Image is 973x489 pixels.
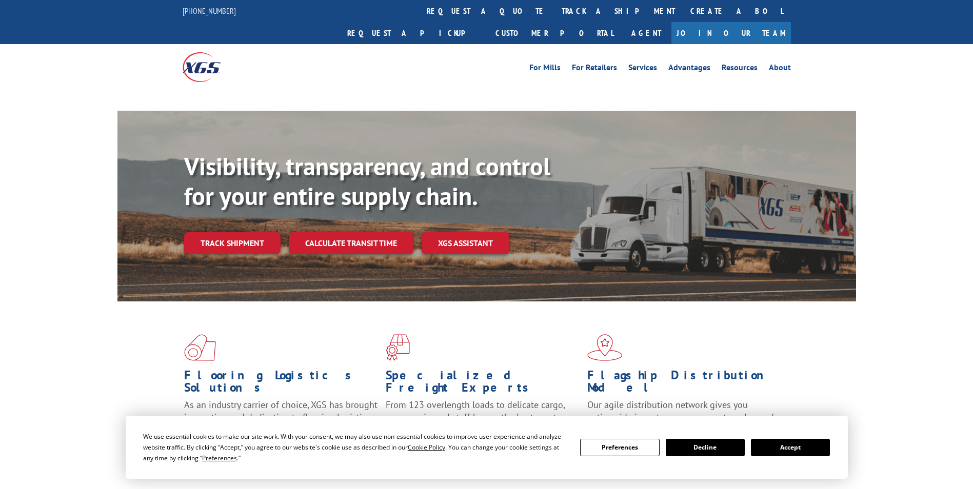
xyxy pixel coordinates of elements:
div: Cookie Consent Prompt [126,416,848,479]
button: Preferences [580,439,659,456]
button: Accept [751,439,830,456]
a: Services [628,64,657,75]
a: Join Our Team [671,22,791,44]
img: xgs-icon-total-supply-chain-intelligence-red [184,334,216,361]
a: Customer Portal [488,22,621,44]
a: Track shipment [184,232,281,254]
a: Resources [722,64,758,75]
h1: Flagship Distribution Model [587,369,781,399]
span: Our agile distribution network gives you nationwide inventory management on demand. [587,399,776,423]
h1: Flooring Logistics Solutions [184,369,378,399]
a: For Retailers [572,64,617,75]
button: Decline [666,439,745,456]
span: As an industry carrier of choice, XGS has brought innovation and dedication to flooring logistics... [184,399,378,435]
a: For Mills [529,64,561,75]
h1: Specialized Freight Experts [386,369,580,399]
a: XGS ASSISTANT [422,232,509,254]
a: Advantages [668,64,710,75]
span: Cookie Policy [408,443,445,452]
a: Agent [621,22,671,44]
b: Visibility, transparency, and control for your entire supply chain. [184,150,550,212]
p: From 123 overlength loads to delicate cargo, our experienced staff knows the best way to move you... [386,399,580,444]
a: Calculate transit time [289,232,413,254]
img: xgs-icon-focused-on-flooring-red [386,334,410,361]
a: About [769,64,791,75]
a: Request a pickup [340,22,488,44]
a: [PHONE_NUMBER] [183,6,236,16]
div: We use essential cookies to make our site work. With your consent, we may also use non-essential ... [143,431,568,463]
span: Preferences [202,454,237,462]
img: xgs-icon-flagship-distribution-model-red [587,334,623,361]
